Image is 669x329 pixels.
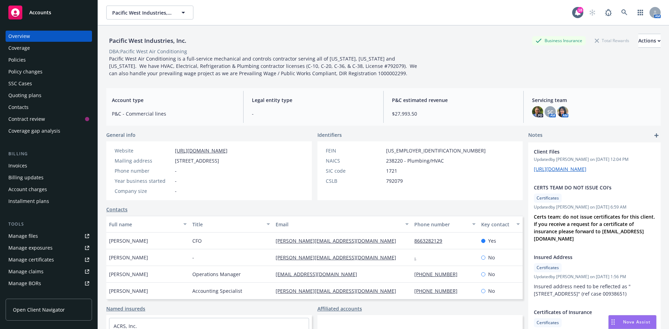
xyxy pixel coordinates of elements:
span: Client Files [534,148,637,155]
div: Contacts [8,102,29,113]
span: - [252,110,375,117]
span: General info [106,131,136,139]
a: Contract review [6,113,92,125]
div: Policies [8,54,26,65]
div: Insured AddressCertificatesUpdatedby [PERSON_NAME] on [DATE] 1:56 PMInsured address need to be re... [528,248,661,303]
span: Updated by [PERSON_NAME] on [DATE] 1:56 PM [534,274,655,280]
div: SIC code [326,167,383,174]
span: Certificates of Insurance [534,308,637,316]
span: No [488,271,495,278]
div: Year business started [115,177,172,185]
span: - [175,167,177,174]
button: Pacific West Industries, Inc. [106,6,193,19]
span: Manage exposures [6,242,92,253]
a: Manage files [6,230,92,242]
button: Actions [638,34,661,48]
a: Switch app [633,6,647,19]
a: Summary of insurance [6,290,92,301]
div: Title [192,221,262,228]
div: Tools [6,221,92,228]
a: [URL][DOMAIN_NAME] [534,166,586,172]
img: photo [532,106,543,117]
a: Manage certificates [6,254,92,265]
button: Key contact [478,216,523,233]
div: Phone number [115,167,172,174]
a: Policy changes [6,66,92,77]
span: No [488,254,495,261]
span: [STREET_ADDRESS] [175,157,219,164]
p: Insured address need to be reflected as "[STREET_ADDRESS]" (ref case 00938651) [534,283,655,297]
span: Legal entity type [252,96,375,104]
div: Account charges [8,184,47,195]
div: Billing updates [8,172,44,183]
div: Key contact [481,221,512,228]
span: - [175,177,177,185]
div: Pacific West Industries, Inc. [106,36,189,45]
div: Client FilesUpdatedby [PERSON_NAME] on [DATE] 12:04 PM[URL][DOMAIN_NAME] [528,142,661,178]
a: Named insureds [106,305,145,312]
div: Coverage gap analysis [8,125,60,136]
span: Certificates [537,265,559,271]
a: Quoting plans [6,90,92,101]
div: Total Rewards [591,36,633,45]
a: Overview [6,31,92,42]
a: Coverage gap analysis [6,125,92,136]
span: [PERSON_NAME] [109,237,148,244]
div: Overview [8,31,30,42]
a: SSC Cases [6,78,92,89]
span: 238220 - Plumbing/HVAC [386,157,444,164]
a: 8663282129 [414,237,448,244]
div: Full name [109,221,179,228]
a: Billing updates [6,172,92,183]
a: [EMAIL_ADDRESS][DOMAIN_NAME] [276,271,363,277]
div: Mailing address [115,157,172,164]
a: [PHONE_NUMBER] [414,271,463,277]
span: Certificates [537,320,559,326]
span: CFO [192,237,202,244]
div: CSLB [326,177,383,185]
div: Actions [638,34,661,47]
span: $27,993.50 [392,110,515,117]
span: Open Client Navigator [13,306,65,313]
a: Affiliated accounts [317,305,362,312]
a: [PERSON_NAME][EMAIL_ADDRESS][DOMAIN_NAME] [276,288,402,294]
div: Summary of insurance [8,290,61,301]
div: Company size [115,187,172,195]
span: Yes [488,237,496,244]
span: [US_EMPLOYER_IDENTIFICATION_NUMBER] [386,147,486,154]
strong: Certs team: do not issue certificates for this client. If you receive a request for a certificate... [534,213,656,242]
button: Nova Assist [608,315,656,329]
a: Policies [6,54,92,65]
a: Manage claims [6,266,92,277]
span: No [488,287,495,295]
div: Manage certificates [8,254,54,265]
div: Billing [6,150,92,157]
span: [PERSON_NAME] [109,254,148,261]
a: [PHONE_NUMBER] [414,288,463,294]
a: [PERSON_NAME][EMAIL_ADDRESS][DOMAIN_NAME] [276,237,402,244]
div: Manage BORs [8,278,41,289]
span: P&C - Commercial lines [112,110,235,117]
button: Email [273,216,412,233]
a: Contacts [106,206,128,213]
span: Servicing team [532,96,655,104]
div: Website [115,147,172,154]
span: CERTS TEAM DO NOT ISSUE COI's [534,184,637,191]
span: - [175,187,177,195]
div: Drag to move [609,315,617,329]
span: Insured Address [534,253,637,261]
div: Manage exposures [8,242,53,253]
span: 1721 [386,167,397,174]
a: Start snowing [585,6,599,19]
button: Phone number [412,216,478,233]
span: P&C estimated revenue [392,96,515,104]
a: Contacts [6,102,92,113]
span: Account type [112,96,235,104]
a: Invoices [6,160,92,171]
span: [PERSON_NAME] [109,287,148,295]
span: Pacific West Industries, Inc. [112,9,172,16]
div: FEIN [326,147,383,154]
a: Accounts [6,3,92,22]
span: Notes [528,131,543,140]
span: Nova Assist [623,319,651,325]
